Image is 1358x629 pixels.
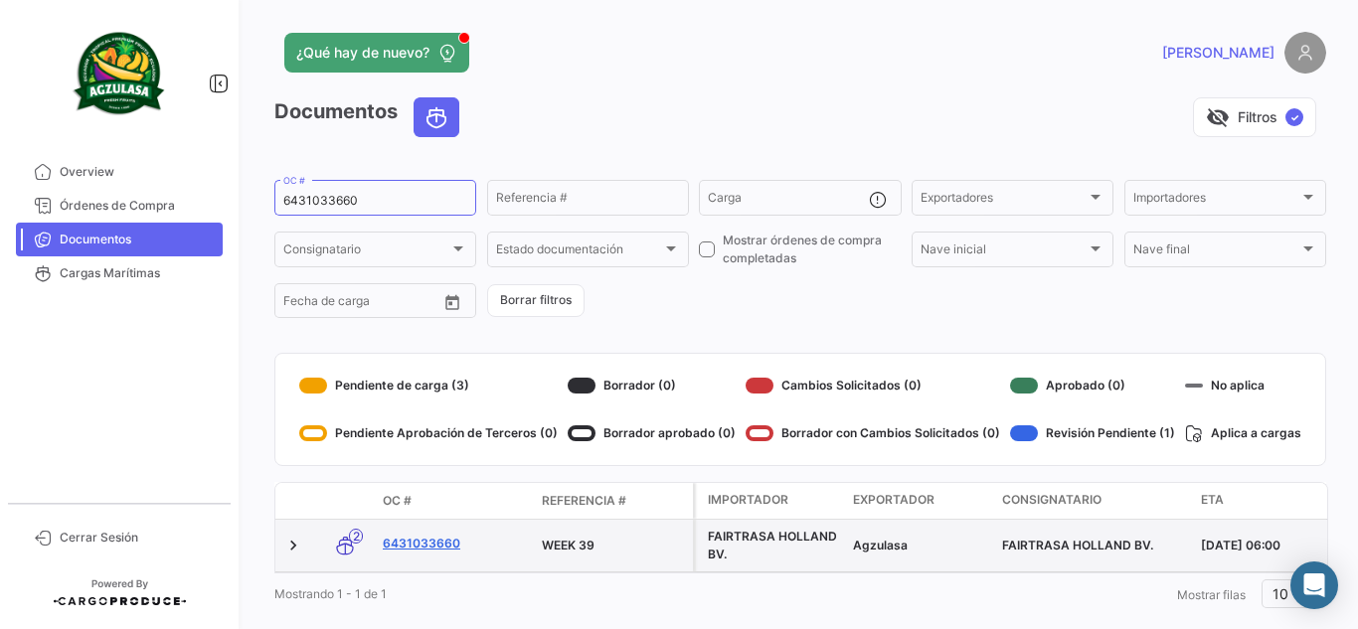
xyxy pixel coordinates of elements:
[60,231,215,248] span: Documentos
[16,189,223,223] a: Órdenes de Compra
[1201,491,1224,509] span: ETA
[299,417,558,449] div: Pendiente Aprobación de Terceros (0)
[16,223,223,256] a: Documentos
[1002,538,1153,552] span: FAIRTRASA HOLLAND BV.
[1201,537,1334,554] div: [DATE] 06:00
[746,370,1000,401] div: Cambios Solicitados (0)
[845,483,994,519] datatable-header-cell: Exportador
[383,492,412,510] span: OC #
[274,97,465,137] h3: Documentos
[383,535,526,552] a: 6431033660
[1177,587,1246,602] span: Mostrar filas
[274,586,387,601] span: Mostrando 1 - 1 de 1
[994,483,1193,519] datatable-header-cell: Consignatario
[315,493,375,509] datatable-header-cell: Modo de Transporte
[1206,105,1230,129] span: visibility_off
[299,370,558,401] div: Pendiente de carga (3)
[496,245,662,259] span: Estado documentación
[534,484,693,518] datatable-header-cell: Referencia #
[921,245,1087,259] span: Nave inicial
[542,492,626,510] span: Referencia #
[708,528,837,563] div: FAIRTRASA HOLLAND BV.
[1133,245,1299,259] span: Nave final
[1010,370,1175,401] div: Aprobado (0)
[283,245,449,259] span: Consignatario
[283,536,303,555] a: Expand/Collapse Row
[1185,370,1301,401] div: No aplica
[746,417,1000,449] div: Borrador con Cambios Solicitados (0)
[853,491,934,509] span: Exportador
[349,529,363,544] span: 2
[1290,561,1338,609] div: Abrir Intercom Messenger
[437,287,467,317] button: Open calendar
[60,529,215,547] span: Cerrar Sesión
[1193,483,1342,519] datatable-header-cell: ETA
[16,155,223,189] a: Overview
[415,98,458,136] button: Ocean
[60,264,215,282] span: Cargas Marítimas
[1284,32,1326,74] img: placeholder-user.png
[487,284,585,317] button: Borrar filtros
[1273,585,1288,602] span: 10
[853,537,986,554] div: Agzulasa
[283,297,319,311] input: Desde
[284,33,469,73] button: ¿Qué hay de nuevo?
[568,417,736,449] div: Borrador aprobado (0)
[333,297,407,311] input: Hasta
[60,163,215,181] span: Overview
[296,43,429,63] span: ¿Qué hay de nuevo?
[696,483,845,519] datatable-header-cell: Importador
[568,370,736,401] div: Borrador (0)
[1133,194,1299,208] span: Importadores
[70,24,169,123] img: agzulasa-logo.png
[1010,417,1175,449] div: Revisión Pendiente (1)
[1002,491,1102,509] span: Consignatario
[723,232,901,267] span: Mostrar órdenes de compra completadas
[708,491,788,509] span: Importador
[1162,43,1274,63] span: [PERSON_NAME]
[921,194,1087,208] span: Exportadores
[1185,417,1301,449] div: Aplica a cargas
[16,256,223,290] a: Cargas Marítimas
[1193,97,1316,137] button: visibility_offFiltros✓
[375,484,534,518] datatable-header-cell: OC #
[542,537,685,554] div: WEEK 39
[60,197,215,215] span: Órdenes de Compra
[1285,108,1303,126] span: ✓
